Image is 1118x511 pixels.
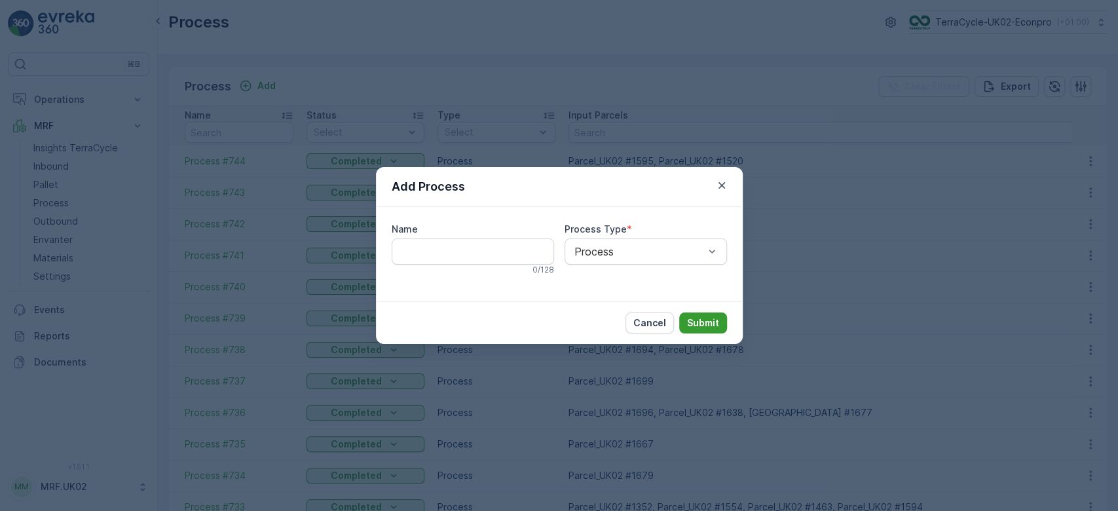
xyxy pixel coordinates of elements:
[633,316,666,330] p: Cancel
[625,312,674,333] button: Cancel
[532,265,554,275] p: 0 / 128
[565,223,627,235] label: Process Type
[392,223,418,235] label: Name
[392,178,465,196] p: Add Process
[687,316,719,330] p: Submit
[679,312,727,333] button: Submit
